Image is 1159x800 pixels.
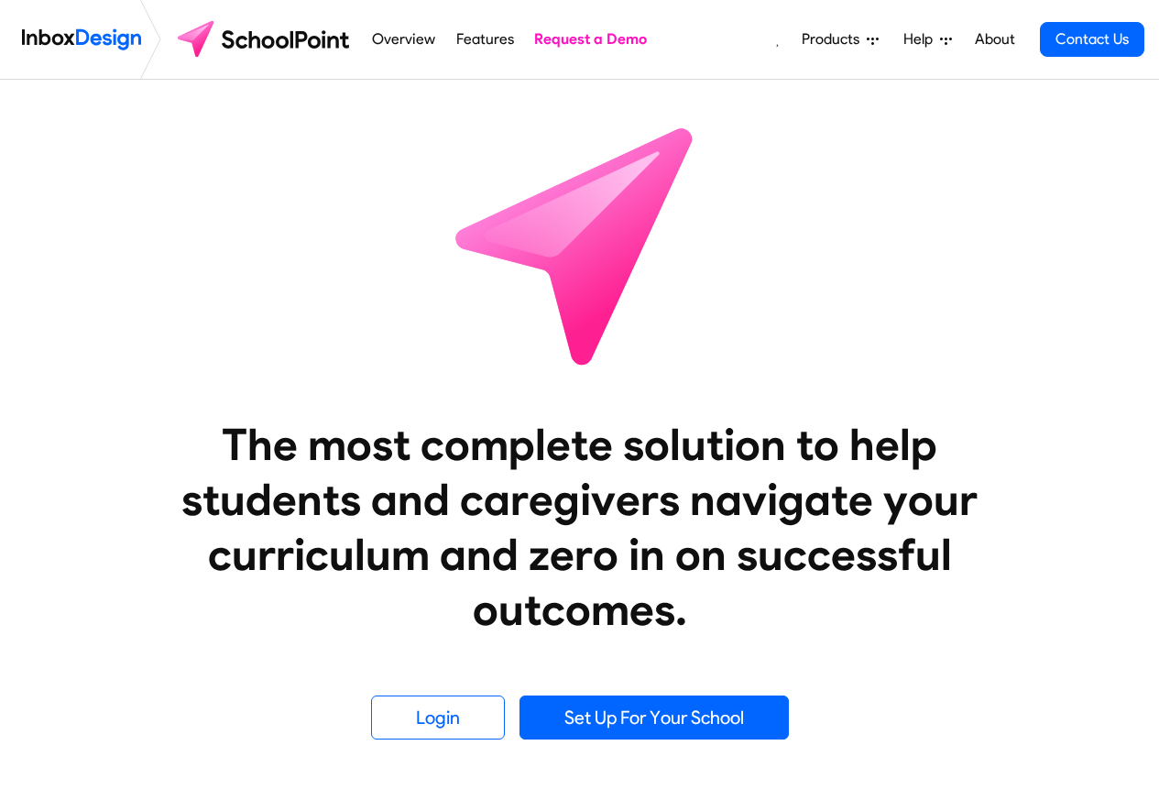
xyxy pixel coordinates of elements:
[794,21,886,58] a: Products
[415,80,745,410] img: icon_schoolpoint.svg
[903,28,940,50] span: Help
[451,21,519,58] a: Features
[896,21,959,58] a: Help
[371,696,505,740] a: Login
[969,21,1020,58] a: About
[519,696,789,740] a: Set Up For Your School
[530,21,652,58] a: Request a Demo
[145,417,1015,637] heading: The most complete solution to help students and caregivers navigate your curriculum and zero in o...
[169,17,362,61] img: schoolpoint logo
[1040,22,1144,57] a: Contact Us
[367,21,441,58] a: Overview
[802,28,867,50] span: Products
